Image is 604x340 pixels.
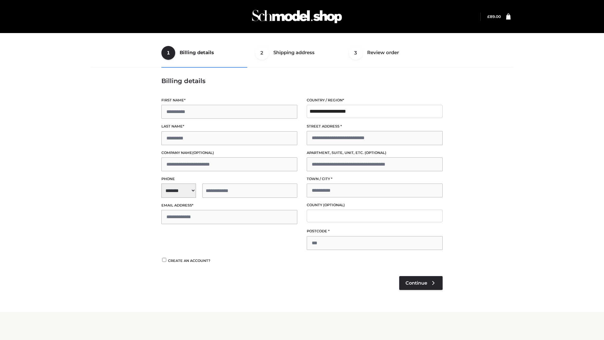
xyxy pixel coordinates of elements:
[307,97,443,103] label: Country / Region
[307,228,443,234] label: Postcode
[487,14,490,19] span: £
[405,280,427,286] span: Continue
[487,14,501,19] bdi: 89.00
[161,176,297,182] label: Phone
[161,202,297,208] label: Email address
[161,97,297,103] label: First name
[161,150,297,156] label: Company name
[250,4,344,29] img: Schmodel Admin 964
[399,276,443,290] a: Continue
[168,258,210,263] span: Create an account?
[161,258,167,262] input: Create an account?
[307,150,443,156] label: Apartment, suite, unit, etc.
[365,150,386,155] span: (optional)
[307,123,443,129] label: Street address
[161,77,443,85] h3: Billing details
[487,14,501,19] a: £89.00
[307,176,443,182] label: Town / City
[307,202,443,208] label: County
[192,150,214,155] span: (optional)
[161,123,297,129] label: Last name
[323,203,345,207] span: (optional)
